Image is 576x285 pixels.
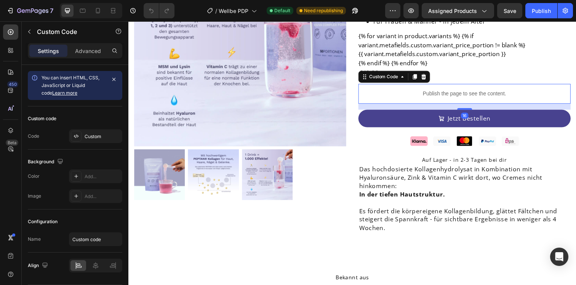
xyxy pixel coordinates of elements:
[28,261,50,271] div: Align
[1,258,456,265] p: Bekannt aus
[219,7,248,15] span: Wellbe PDP
[85,133,120,140] div: Custom
[75,47,101,55] p: Advanced
[42,75,99,96] span: You can insert HTML, CSS, JavaScript or Liquid code
[28,157,65,167] div: Background
[85,173,120,180] div: Add...
[52,90,77,96] a: Learn more
[85,193,120,200] div: Add...
[504,8,516,14] span: Save
[532,7,551,15] div: Publish
[497,3,522,18] button: Save
[304,7,343,14] span: Need republishing
[28,236,41,243] div: Name
[7,81,18,87] div: 450
[235,70,451,78] p: Publish the page to see the content.
[50,6,53,15] p: 7
[262,50,301,55] p: No compare price
[235,172,323,180] strong: In der tiefen Hautstruktur.
[215,7,217,15] span: /
[286,116,400,129] img: gempages_584791384603493130-3f73004e-55ba-4957-a37d-e201505e582e.png
[235,47,256,57] div: €49,99
[37,27,102,36] p: Custom Code
[38,47,59,55] p: Settings
[3,3,57,18] button: 7
[235,137,451,146] h2: Auf Lager - in 2-3 Tagen bei dir
[244,53,277,60] div: Custom Code
[339,93,347,99] div: 16
[28,193,41,200] div: Image
[28,133,39,140] div: Code
[128,21,576,285] iframe: Design area
[235,147,451,215] p: Das hochdosierte Kollagenhydrolysat in Kombination mit Hyaluronsäure, Zink & Vitamin C wirkt dort...
[235,29,451,38] p: {{ variant.metafields.custom.variant_price_portion }}
[28,218,58,225] div: Configuration
[428,7,477,15] span: Assigned Products
[235,90,451,108] button: Jetzt Bestellen
[28,115,56,122] div: Custom code
[28,173,40,180] div: Color
[326,95,370,103] div: Jetzt Bestellen
[422,3,494,18] button: Assigned Products
[550,248,568,266] div: Open Intercom Messenger
[144,3,174,18] div: Undo/Redo
[274,7,290,14] span: Default
[6,140,18,146] div: Beta
[525,3,557,18] button: Publish
[235,10,451,47] div: {% for variant in product.variants %} {% if variant.metafields.custom.variant_price_portion != bl...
